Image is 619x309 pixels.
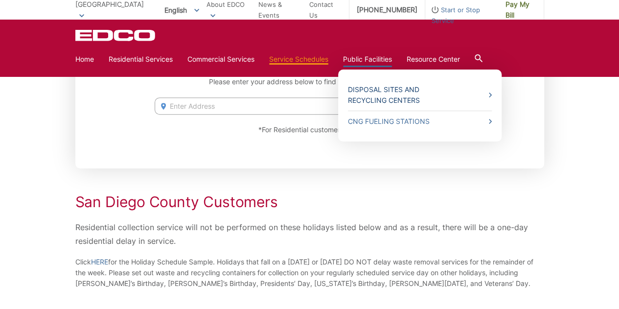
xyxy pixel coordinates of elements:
[75,193,544,211] h2: San Diego County Customers
[155,76,464,87] p: Please enter your address below to find your service schedule:
[75,220,544,248] p: Residential collection service will not be performed on these holidays listed below and as a resu...
[75,29,157,41] a: EDCD logo. Return to the homepage.
[157,2,206,18] span: English
[155,97,403,115] input: Enter Address
[187,54,254,65] a: Commercial Services
[91,257,108,267] a: HERE
[75,54,94,65] a: Home
[343,54,392,65] a: Public Facilities
[348,116,492,127] a: CNG Fueling Stations
[109,54,173,65] a: Residential Services
[348,84,492,106] a: Disposal Sites and Recycling Centers
[269,54,328,65] a: Service Schedules
[155,124,464,135] p: *For Residential customers only.
[75,257,544,289] p: Click for the Holiday Schedule Sample. Holidays that fall on a [DATE] or [DATE] DO NOT delay wast...
[407,54,460,65] a: Resource Center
